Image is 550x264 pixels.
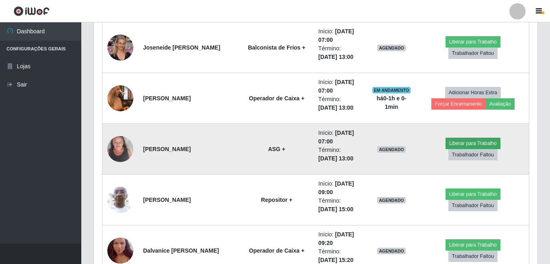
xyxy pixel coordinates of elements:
strong: [PERSON_NAME] [143,146,191,152]
button: Liberar para Trabalho [446,239,500,251]
strong: Repositor + [261,197,292,203]
li: Término: [318,95,361,112]
button: Liberar para Trabalho [446,36,500,48]
span: AGENDADO [377,248,406,254]
strong: [PERSON_NAME] [143,197,191,203]
span: AGENDADO [377,45,406,51]
time: [DATE] 09:20 [318,231,354,246]
time: [DATE] 15:00 [318,206,353,212]
time: [DATE] 09:00 [318,180,354,195]
li: Início: [318,129,361,146]
button: Forçar Encerramento [431,98,486,110]
img: CoreUI Logo [13,6,50,16]
button: Liberar para Trabalho [446,188,500,200]
button: Trabalhador Faltou [448,149,498,160]
time: [DATE] 13:00 [318,104,353,111]
li: Término: [318,197,361,214]
time: [DATE] 07:00 [318,79,354,94]
img: 1743965211684.jpeg [107,182,133,217]
strong: [PERSON_NAME] [143,95,191,102]
button: Avaliação [486,98,515,110]
span: EM ANDAMENTO [372,87,411,93]
time: [DATE] 13:00 [318,54,353,60]
strong: Dalvanice [PERSON_NAME] [143,247,219,254]
strong: ASG + [268,146,285,152]
strong: Joseneide [PERSON_NAME] [143,44,220,51]
img: 1682282315980.jpeg [107,32,133,63]
img: 1737544290674.jpeg [107,132,133,166]
img: 1740599758812.jpeg [107,75,133,121]
button: Trabalhador Faltou [448,251,498,262]
li: Término: [318,44,361,61]
li: Início: [318,230,361,247]
span: AGENDADO [377,146,406,153]
time: [DATE] 07:00 [318,130,354,145]
strong: há 0-1 h e 0-1 min [376,95,406,110]
time: [DATE] 07:00 [318,28,354,43]
button: Trabalhador Faltou [448,200,498,211]
li: Término: [318,146,361,163]
button: Liberar para Trabalho [446,138,500,149]
li: Início: [318,78,361,95]
time: [DATE] 15:20 [318,257,353,263]
li: Início: [318,27,361,44]
time: [DATE] 13:00 [318,155,353,162]
li: Início: [318,180,361,197]
strong: Operador de Caixa + [249,247,304,254]
button: Adicionar Horas Extra [445,87,501,98]
span: AGENDADO [377,197,406,203]
strong: Operador de Caixa + [249,95,304,102]
strong: Balconista de Frios + [248,44,305,51]
button: Trabalhador Faltou [448,48,498,59]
